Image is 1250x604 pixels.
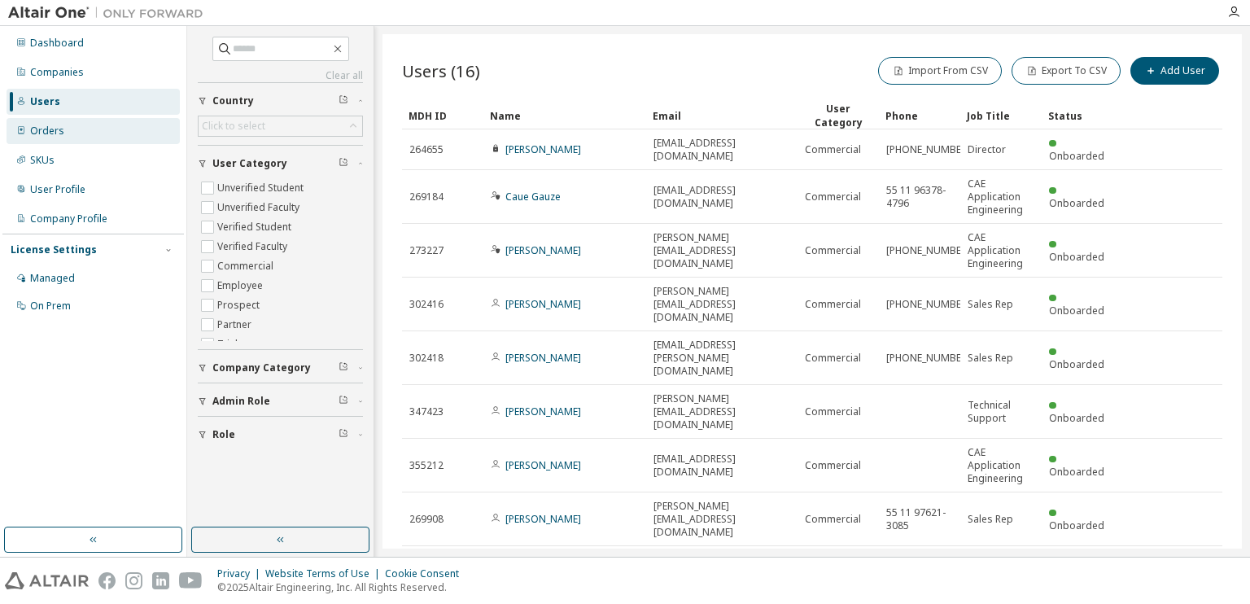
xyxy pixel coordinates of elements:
span: Country [212,94,254,107]
span: Commercial [805,459,861,472]
a: [PERSON_NAME] [505,405,581,418]
label: Prospect [217,295,263,315]
div: User Category [804,102,872,129]
span: Sales Rep [968,352,1013,365]
span: Onboarded [1049,519,1104,532]
div: License Settings [11,243,97,256]
div: Privacy [217,567,265,580]
div: Dashboard [30,37,84,50]
button: User Category [198,146,363,182]
span: Commercial [805,405,861,418]
span: Commercial [805,513,861,526]
a: [PERSON_NAME] [505,512,581,526]
span: 302418 [409,352,444,365]
div: Phone [885,103,954,129]
label: Employee [217,276,266,295]
span: 264655 [409,143,444,156]
span: Admin Role [212,395,270,408]
label: Unverified Faculty [217,198,303,217]
span: 55 11 96378-4796 [886,184,953,210]
label: Unverified Student [217,178,307,198]
div: Website Terms of Use [265,567,385,580]
div: Companies [30,66,84,79]
span: Onboarded [1049,411,1104,425]
span: [PHONE_NUMBER] [886,298,970,311]
label: Commercial [217,256,277,276]
span: Commercial [805,190,861,204]
span: Onboarded [1049,465,1104,479]
img: Altair One [8,5,212,21]
span: Commercial [805,352,861,365]
div: SKUs [30,154,55,167]
button: Company Category [198,350,363,386]
label: Verified Student [217,217,295,237]
span: [EMAIL_ADDRESS][PERSON_NAME][DOMAIN_NAME] [653,339,790,378]
div: Name [490,103,640,129]
button: Import From CSV [878,57,1002,85]
div: Users [30,95,60,108]
label: Partner [217,315,255,335]
span: Onboarded [1049,250,1104,264]
div: MDH ID [409,103,477,129]
span: [EMAIL_ADDRESS][DOMAIN_NAME] [653,137,790,163]
button: Admin Role [198,383,363,419]
a: [PERSON_NAME] [505,297,581,311]
span: Onboarded [1049,196,1104,210]
span: Director [968,143,1006,156]
span: 269908 [409,513,444,526]
span: 273227 [409,244,444,257]
a: [PERSON_NAME] [505,243,581,257]
span: Clear filter [339,361,348,374]
div: Status [1048,103,1117,129]
span: Users (16) [402,59,480,82]
span: [PHONE_NUMBER] [886,352,970,365]
div: Click to select [202,120,265,133]
a: [PERSON_NAME] [505,142,581,156]
span: Commercial [805,298,861,311]
span: User Category [212,157,287,170]
img: altair_logo.svg [5,572,89,589]
img: linkedin.svg [152,572,169,589]
span: [PERSON_NAME][EMAIL_ADDRESS][DOMAIN_NAME] [653,231,790,270]
span: Clear filter [339,428,348,441]
a: [PERSON_NAME] [505,458,581,472]
button: Country [198,83,363,119]
div: Orders [30,125,64,138]
img: facebook.svg [98,572,116,589]
p: © 2025 Altair Engineering, Inc. All Rights Reserved. [217,580,469,594]
span: Technical Support [968,399,1034,425]
span: [PERSON_NAME][EMAIL_ADDRESS][DOMAIN_NAME] [653,392,790,431]
label: Trial [217,335,241,354]
span: Clear filter [339,395,348,408]
span: Onboarded [1049,357,1104,371]
span: Onboarded [1049,304,1104,317]
span: Sales Rep [968,298,1013,311]
span: [PHONE_NUMBER] [886,244,970,257]
span: Sales Rep [968,513,1013,526]
span: Commercial [805,244,861,257]
div: On Prem [30,300,71,313]
a: [PERSON_NAME] [505,351,581,365]
span: Role [212,428,235,441]
a: Caue Gauze [505,190,561,204]
label: Verified Faculty [217,237,291,256]
img: youtube.svg [179,572,203,589]
span: Commercial [805,143,861,156]
div: Job Title [967,103,1035,129]
span: 269184 [409,190,444,204]
span: 55 11 97621-3085 [886,506,953,532]
span: 302416 [409,298,444,311]
span: Company Category [212,361,311,374]
span: CAE Application Engineering [968,177,1034,217]
div: Email [653,103,791,129]
img: instagram.svg [125,572,142,589]
div: Company Profile [30,212,107,225]
div: User Profile [30,183,85,196]
span: [EMAIL_ADDRESS][DOMAIN_NAME] [653,184,790,210]
span: [PERSON_NAME][EMAIL_ADDRESS][DOMAIN_NAME] [653,285,790,324]
span: 347423 [409,405,444,418]
span: CAE Application Engineering [968,446,1034,485]
button: Add User [1130,57,1219,85]
div: Managed [30,272,75,285]
span: [EMAIL_ADDRESS][DOMAIN_NAME] [653,453,790,479]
